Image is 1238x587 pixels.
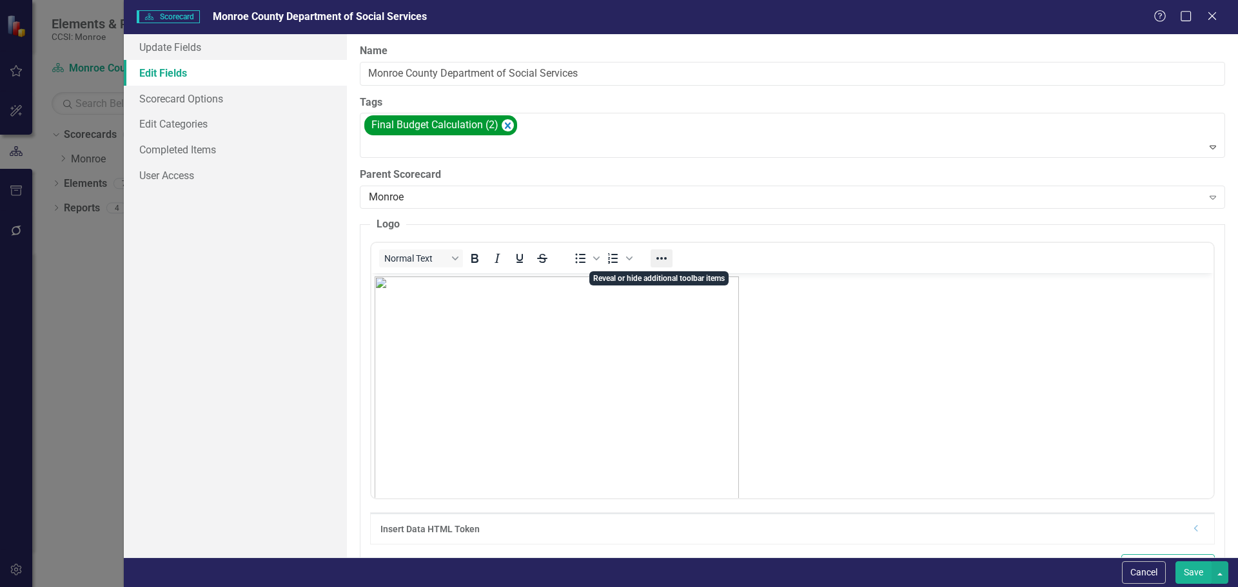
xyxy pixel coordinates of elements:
[369,190,1203,205] div: Monroe
[124,162,347,188] a: User Access
[124,60,347,86] a: Edit Fields
[371,273,1213,498] iframe: Rich Text Area
[384,253,447,264] span: Normal Text
[360,95,1225,110] label: Tags
[360,44,1225,59] label: Name
[486,249,508,267] button: Italic
[464,249,486,267] button: Bold
[1121,554,1215,577] button: Switch to old editor
[651,249,673,267] button: Reveal or hide additional toolbar items
[371,119,498,131] span: Final Budget Calculation (2)
[137,10,200,23] span: Scorecard
[360,62,1225,86] input: Scorecard Name
[1175,561,1212,584] button: Save
[1122,561,1166,584] button: Cancel
[380,523,1185,535] div: Insert Data HTML Token
[569,249,602,267] div: Bullet list
[124,86,347,111] a: Scorecard Options
[531,249,553,267] button: Strikethrough
[370,217,406,232] legend: Logo
[213,10,427,23] span: Monroe County Department of Social Services
[124,137,347,162] a: Completed Items
[602,249,634,267] div: Numbered list
[124,34,347,60] a: Update Fields
[124,111,347,137] a: Edit Categories
[509,249,531,267] button: Underline
[379,249,463,267] button: Block Normal Text
[502,119,514,131] div: Remove [object Object]
[360,168,1225,182] label: Parent Scorecard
